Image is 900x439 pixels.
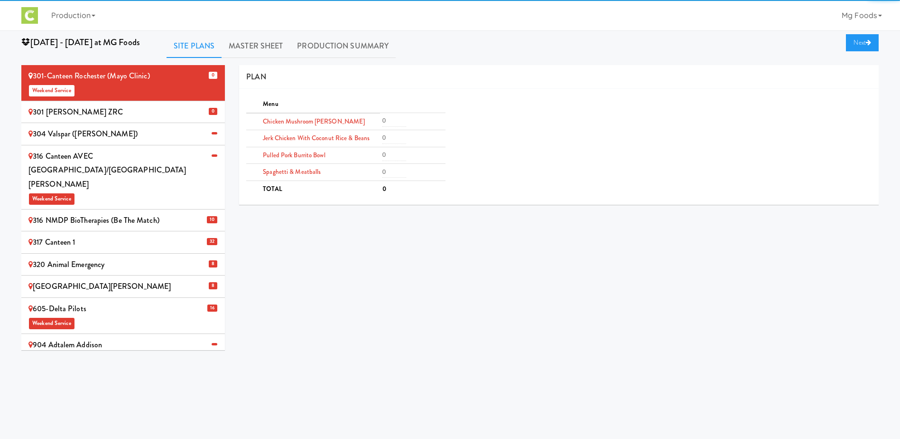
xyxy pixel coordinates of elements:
[29,193,74,205] span: Weekend Service
[28,258,218,272] div: 320 Animal Emergency
[28,149,218,205] div: 316 Canteen AVEC [GEOGRAPHIC_DATA]/[GEOGRAPHIC_DATA][PERSON_NAME]
[21,145,225,210] li: 316 Canteen AVEC [GEOGRAPHIC_DATA]/[GEOGRAPHIC_DATA][PERSON_NAME]Weekend Service
[263,117,365,126] span: Chicken Mushroom [PERSON_NAME]
[21,7,38,24] img: Micromart
[263,134,370,143] span: Jerk Chicken with Coconut Rice & Beans
[222,34,290,58] a: Master Sheet
[263,167,321,176] span: Spaghetti & Meatballs
[209,72,217,79] span: 0
[21,101,225,124] li: 0 301 [PERSON_NAME] ZRC
[207,238,217,245] span: 32
[21,276,225,298] li: 8 [GEOGRAPHIC_DATA][PERSON_NAME]
[209,282,217,289] span: 8
[263,151,325,160] span: Pulled Pork Burrito Bowl
[382,133,406,144] input: 0
[21,334,225,370] li: 904 Adtalem AddisonWeekend Service
[28,235,218,249] div: 317 Canteen 1
[167,34,222,58] a: Site Plans
[28,302,218,330] div: 605-Delta Pilots
[21,298,225,334] li: 16 605-Delta PilotsWeekend Service
[21,65,225,101] li: 0 301-Canteen Rochester (Mayo Clinic)Weekend Service
[846,34,879,51] a: Next
[21,210,225,232] li: 10 316 NMDP BioTherapies (Be the match)
[260,96,380,113] th: Menu
[28,213,218,228] div: 316 NMDP BioTherapies (Be the match)
[21,231,225,254] li: 32 317 Canteen 1
[382,115,406,127] input: 0
[28,338,218,366] div: 904 Adtalem Addison
[207,216,217,223] span: 10
[28,69,218,97] div: 301-Canteen Rochester (Mayo Clinic)
[209,260,217,267] span: 8
[29,318,74,329] span: Weekend Service
[290,34,396,58] a: Production Summary
[28,105,218,119] div: 301 [PERSON_NAME] ZRC
[263,184,282,193] b: TOTAL
[382,150,406,161] input: 0
[14,34,159,50] div: [DATE] - [DATE] at MG Foods
[246,71,266,82] span: PLAN
[21,254,225,276] li: 8 320 Animal Emergency
[29,85,74,96] span: Weekend Service
[28,127,218,141] div: 304 Valspar ([PERSON_NAME])
[21,123,225,145] li: 304 Valspar ([PERSON_NAME])
[207,305,217,312] span: 16
[209,108,217,115] span: 0
[28,279,218,294] div: [GEOGRAPHIC_DATA][PERSON_NAME]
[382,184,386,193] b: 0
[382,166,406,178] input: 0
